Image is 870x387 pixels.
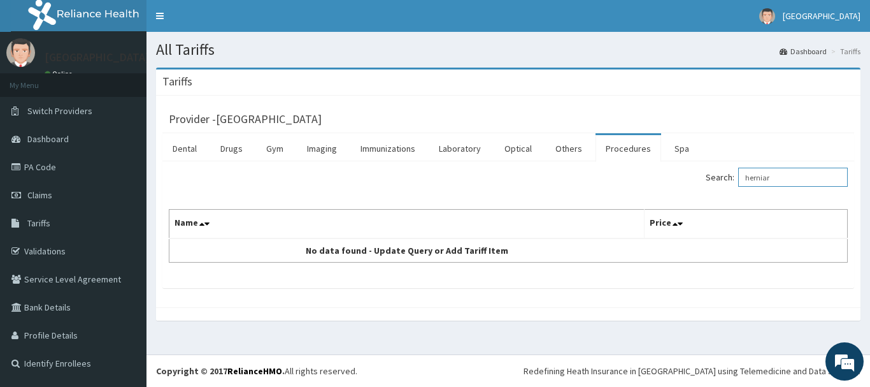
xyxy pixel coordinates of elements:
span: Switch Providers [27,105,92,117]
span: We're online! [74,113,176,242]
label: Search: [706,168,848,187]
li: Tariffs [828,46,860,57]
img: d_794563401_company_1708531726252_794563401 [24,64,52,96]
td: No data found - Update Query or Add Tariff Item [169,238,645,263]
h1: All Tariffs [156,41,860,58]
a: Spa [664,135,699,162]
div: Redefining Heath Insurance in [GEOGRAPHIC_DATA] using Telemedicine and Data Science! [524,365,860,377]
a: Laboratory [429,135,491,162]
a: Immunizations [350,135,425,162]
h3: Tariffs [162,76,192,87]
a: Procedures [595,135,661,162]
div: Chat with us now [66,71,214,88]
th: Price [644,210,848,239]
a: Dashboard [780,46,827,57]
span: [GEOGRAPHIC_DATA] [783,10,860,22]
input: Search: [738,168,848,187]
img: User Image [6,38,35,67]
span: Tariffs [27,217,50,229]
a: Imaging [297,135,347,162]
a: Dental [162,135,207,162]
p: [GEOGRAPHIC_DATA] [45,52,150,63]
th: Name [169,210,645,239]
a: RelianceHMO [227,365,282,377]
div: Minimize live chat window [209,6,239,37]
strong: Copyright © 2017 . [156,365,285,377]
a: Drugs [210,135,253,162]
img: User Image [759,8,775,24]
span: Claims [27,189,52,201]
textarea: Type your message and hit 'Enter' [6,254,243,299]
span: Dashboard [27,133,69,145]
a: Others [545,135,592,162]
a: Online [45,69,75,78]
a: Optical [494,135,542,162]
h3: Provider - [GEOGRAPHIC_DATA] [169,113,322,125]
footer: All rights reserved. [146,354,870,387]
a: Gym [256,135,294,162]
